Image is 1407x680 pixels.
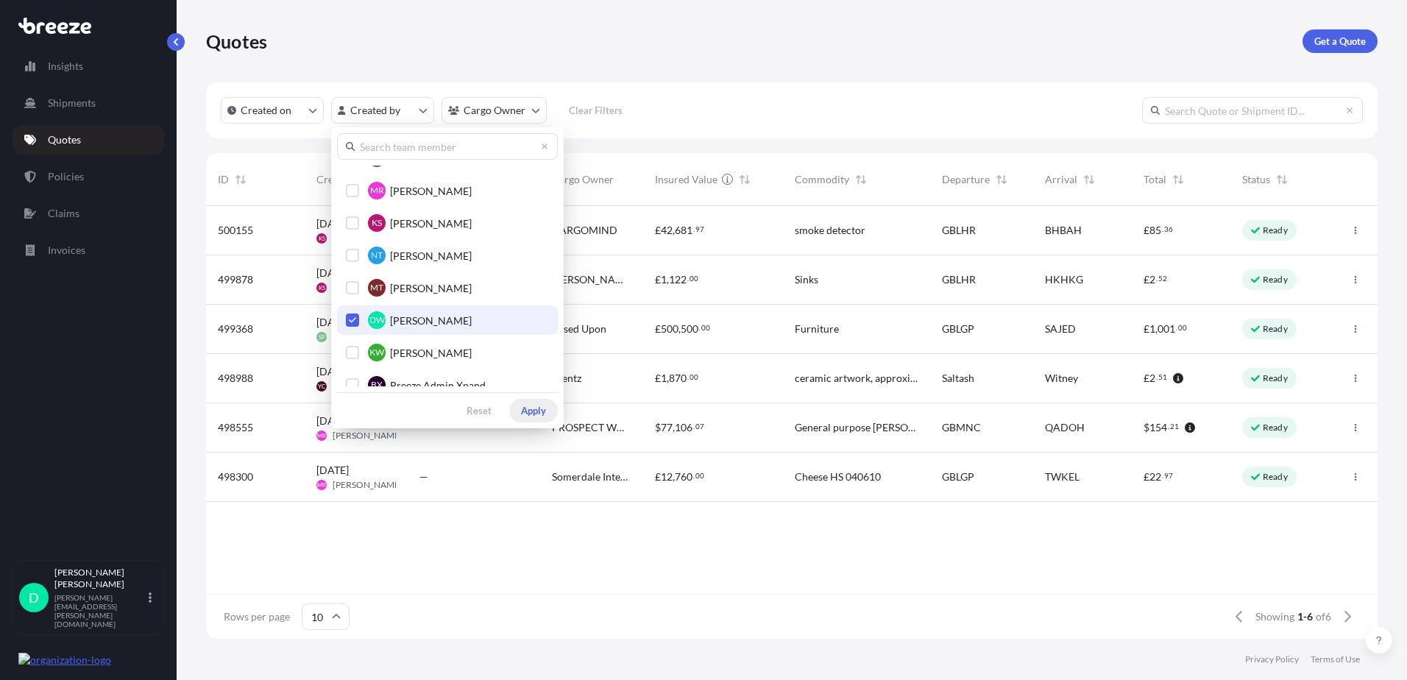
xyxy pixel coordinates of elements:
span: KW [369,345,384,360]
span: KS [372,216,382,230]
span: [PERSON_NAME] [390,249,472,263]
span: MR [370,183,384,198]
button: Apply [509,399,558,422]
span: MT [370,280,383,295]
button: DW[PERSON_NAME] [337,305,558,335]
button: Reset [455,399,503,422]
span: [PERSON_NAME] [390,216,472,231]
span: BX [371,378,383,392]
span: [PERSON_NAME] [390,314,472,328]
span: [PERSON_NAME] [390,346,472,361]
button: MR[PERSON_NAME] [337,176,558,205]
p: Reset [467,403,492,418]
span: Breeze.Admin Xpand [390,378,486,393]
button: MT[PERSON_NAME] [337,273,558,302]
span: [PERSON_NAME] [390,281,472,296]
input: Search team member [337,133,558,160]
span: [PERSON_NAME] [390,184,472,199]
button: BXBreeze.Admin Xpand [337,370,558,400]
span: DW [369,313,385,327]
span: NT [371,248,383,263]
button: KW[PERSON_NAME] [337,338,558,367]
div: Select Option [337,166,558,386]
button: KS[PERSON_NAME] [337,208,558,238]
button: NT[PERSON_NAME] [337,241,558,270]
p: Apply [521,403,546,418]
div: createdBy Filter options [331,127,564,428]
